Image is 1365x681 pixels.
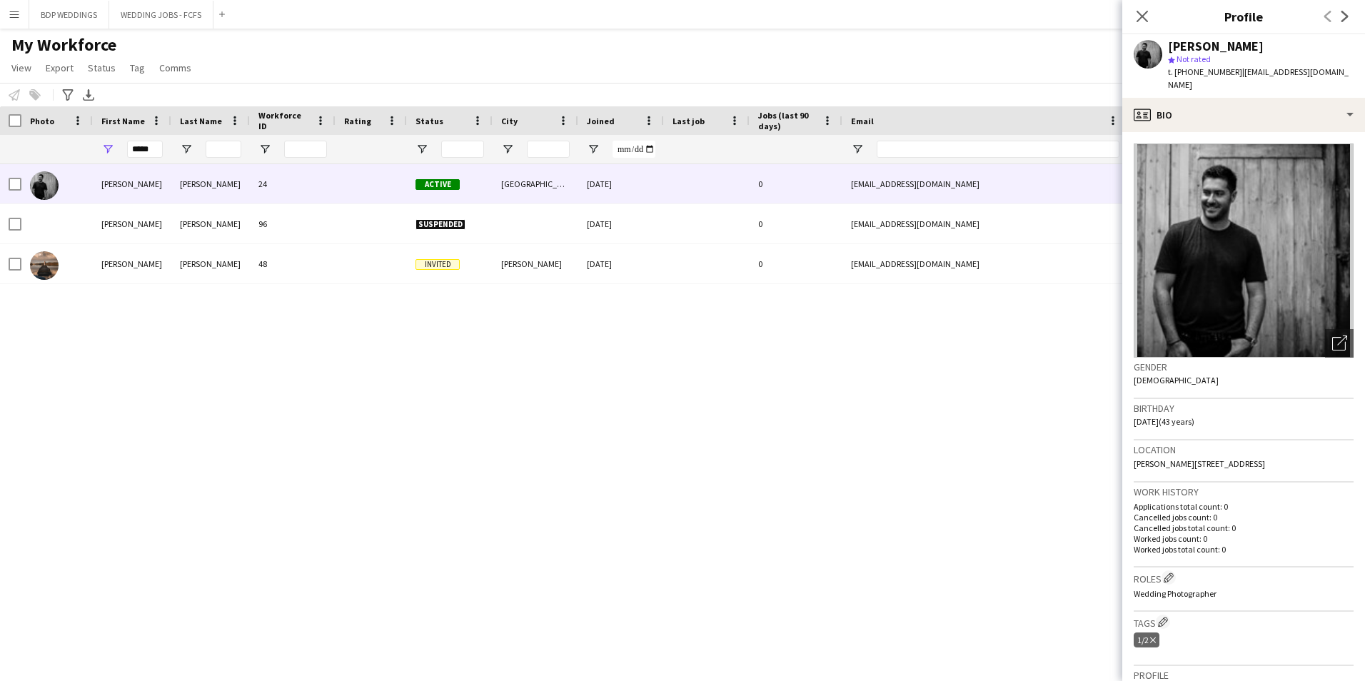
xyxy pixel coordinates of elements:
h3: Location [1134,443,1354,456]
button: BDP WEDDINGS [29,1,109,29]
button: Open Filter Menu [851,143,864,156]
div: [GEOGRAPHIC_DATA] [493,164,578,203]
span: Joined [587,116,615,126]
span: Photo [30,116,54,126]
button: Open Filter Menu [587,143,600,156]
h3: Birthday [1134,402,1354,415]
input: City Filter Input [527,141,570,158]
span: View [11,61,31,74]
div: 0 [750,244,842,283]
button: WEDDING JOBS - FCFS [109,1,213,29]
span: Suspended [415,219,465,230]
div: [PERSON_NAME] [93,244,171,283]
p: Cancelled jobs total count: 0 [1134,523,1354,533]
span: Active [415,179,460,190]
img: Craig Hickey [30,171,59,200]
div: [PERSON_NAME] [171,244,250,283]
input: Last Name Filter Input [206,141,241,158]
span: Jobs (last 90 days) [758,110,817,131]
h3: Profile [1122,7,1365,26]
input: Workforce ID Filter Input [284,141,327,158]
input: Joined Filter Input [613,141,655,158]
a: Status [82,59,121,77]
h3: Work history [1134,485,1354,498]
div: [EMAIL_ADDRESS][DOMAIN_NAME] [842,244,1128,283]
div: [EMAIL_ADDRESS][DOMAIN_NAME] [842,204,1128,243]
span: [DEMOGRAPHIC_DATA] [1134,375,1219,385]
span: Invited [415,259,460,270]
button: Open Filter Menu [501,143,514,156]
div: [DATE] [578,164,664,203]
span: Email [851,116,874,126]
div: [DATE] [578,244,664,283]
button: Open Filter Menu [101,143,114,156]
div: [PERSON_NAME] [1168,40,1264,53]
app-action-btn: Export XLSX [80,86,97,104]
span: Wedding Photographer [1134,588,1217,599]
h3: Gender [1134,360,1354,373]
span: Last Name [180,116,222,126]
div: 24 [250,164,336,203]
a: Export [40,59,79,77]
span: First Name [101,116,145,126]
div: [EMAIL_ADDRESS][DOMAIN_NAME] [842,164,1128,203]
span: Comms [159,61,191,74]
span: Tag [130,61,145,74]
div: 0 [750,204,842,243]
div: Bio [1122,98,1365,132]
div: 1/2 [1134,632,1159,647]
div: [PERSON_NAME] [171,164,250,203]
span: Rating [344,116,371,126]
div: 48 [250,244,336,283]
span: City [501,116,518,126]
p: Applications total count: 0 [1134,501,1354,512]
a: Tag [124,59,151,77]
span: [PERSON_NAME][STREET_ADDRESS] [1134,458,1265,469]
div: Open photos pop-in [1325,329,1354,358]
span: Last job [673,116,705,126]
span: My Workforce [11,34,116,56]
p: Cancelled jobs count: 0 [1134,512,1354,523]
span: [DATE] (43 years) [1134,416,1194,427]
img: Crew avatar or photo [1134,143,1354,358]
div: [PERSON_NAME] [493,244,578,283]
a: View [6,59,37,77]
span: Status [415,116,443,126]
span: Not rated [1177,54,1211,64]
app-action-btn: Advanced filters [59,86,76,104]
span: t. [PHONE_NUMBER] [1168,66,1242,77]
input: Status Filter Input [441,141,484,158]
div: 0 [750,164,842,203]
button: Open Filter Menu [415,143,428,156]
img: Craig Melville [30,251,59,280]
h3: Tags [1134,615,1354,630]
span: Export [46,61,74,74]
span: Status [88,61,116,74]
button: Open Filter Menu [180,143,193,156]
h3: Roles [1134,570,1354,585]
p: Worked jobs total count: 0 [1134,544,1354,555]
span: | [EMAIL_ADDRESS][DOMAIN_NAME] [1168,66,1349,90]
div: [PERSON_NAME] [93,164,171,203]
button: Open Filter Menu [258,143,271,156]
div: [PERSON_NAME] [171,204,250,243]
input: Email Filter Input [877,141,1119,158]
div: [DATE] [578,204,664,243]
div: 96 [250,204,336,243]
input: First Name Filter Input [127,141,163,158]
p: Worked jobs count: 0 [1134,533,1354,544]
div: [PERSON_NAME] [93,204,171,243]
a: Comms [153,59,197,77]
span: Workforce ID [258,110,310,131]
